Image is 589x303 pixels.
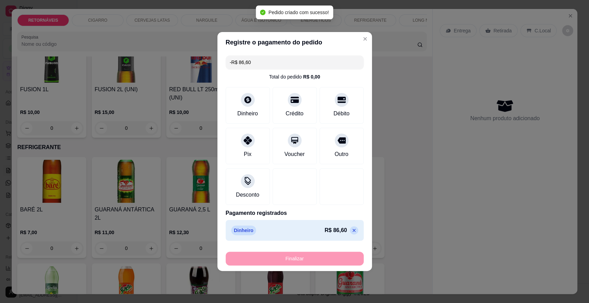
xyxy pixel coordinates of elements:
[217,32,372,53] header: Registre o pagamento do pedido
[269,73,320,80] div: Total do pedido
[284,150,305,158] div: Voucher
[244,150,251,158] div: Pix
[268,10,329,15] span: Pedido criado com sucesso!
[230,55,360,69] input: Ex.: hambúrguer de cordeiro
[226,209,364,217] p: Pagamento registrados
[360,33,371,44] button: Close
[325,226,347,234] p: R$ 86,60
[260,10,266,15] span: check-circle
[333,109,349,118] div: Débito
[237,109,258,118] div: Dinheiro
[286,109,304,118] div: Crédito
[236,191,259,199] div: Desconto
[334,150,348,158] div: Outro
[303,73,320,80] div: R$ 0,00
[231,226,256,235] p: Dinheiro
